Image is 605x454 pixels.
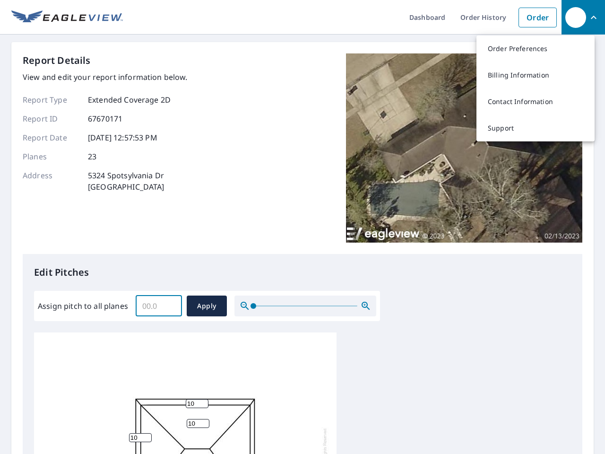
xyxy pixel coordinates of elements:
[88,94,171,105] p: Extended Coverage 2D
[476,62,595,88] a: Billing Information
[38,300,128,312] label: Assign pitch to all planes
[23,53,91,68] p: Report Details
[11,10,123,25] img: EV Logo
[88,151,96,162] p: 23
[136,293,182,319] input: 00.0
[23,113,79,124] p: Report ID
[88,170,164,192] p: 5324 Spotsylvania Dr [GEOGRAPHIC_DATA]
[88,113,122,124] p: 67670171
[23,71,188,83] p: View and edit your report information below.
[346,53,582,243] img: Top image
[23,151,79,162] p: Planes
[476,115,595,141] a: Support
[519,8,557,27] a: Order
[476,88,595,115] a: Contact Information
[194,300,219,312] span: Apply
[34,265,571,279] p: Edit Pitches
[476,35,595,62] a: Order Preferences
[23,94,79,105] p: Report Type
[88,132,157,143] p: [DATE] 12:57:53 PM
[187,296,227,316] button: Apply
[23,132,79,143] p: Report Date
[23,170,79,192] p: Address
